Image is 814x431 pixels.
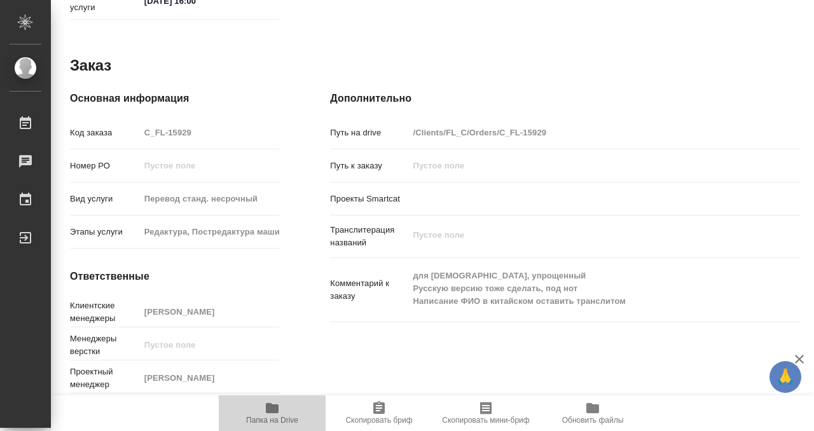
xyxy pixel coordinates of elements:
p: Проекты Smartcat [330,193,408,205]
p: Путь к заказу [330,160,408,172]
input: Пустое поле [140,303,280,321]
textarea: для [DEMOGRAPHIC_DATA], упрощенный Русскую версию тоже сделать, под нот Написание ФИО в китайском... [408,265,761,312]
p: Клиентские менеджеры [70,299,140,325]
span: Папка на Drive [246,416,298,425]
input: Пустое поле [140,156,280,175]
button: Папка на Drive [219,395,326,431]
p: Транслитерация названий [330,224,408,249]
h4: Ответственные [70,269,279,284]
p: Проектный менеджер [70,366,140,391]
button: Скопировать бриф [326,395,432,431]
p: Менеджеры верстки [70,332,140,358]
button: 🙏 [769,361,801,393]
input: Пустое поле [140,123,280,142]
span: Скопировать бриф [345,416,412,425]
h4: Основная информация [70,91,279,106]
p: Комментарий к заказу [330,277,408,303]
p: Номер РО [70,160,140,172]
input: Пустое поле [408,156,761,175]
input: Пустое поле [140,336,280,354]
span: Обновить файлы [562,416,624,425]
span: 🙏 [775,364,796,390]
h2: Заказ [70,55,111,76]
h4: Дополнительно [330,91,800,106]
input: Пустое поле [140,369,280,387]
span: Скопировать мини-бриф [442,416,529,425]
input: Пустое поле [140,222,280,241]
p: Этапы услуги [70,226,140,238]
p: Вид услуги [70,193,140,205]
button: Обновить файлы [539,395,646,431]
input: Пустое поле [408,123,761,142]
p: Код заказа [70,127,140,139]
button: Скопировать мини-бриф [432,395,539,431]
input: Пустое поле [140,189,280,208]
p: Путь на drive [330,127,408,139]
